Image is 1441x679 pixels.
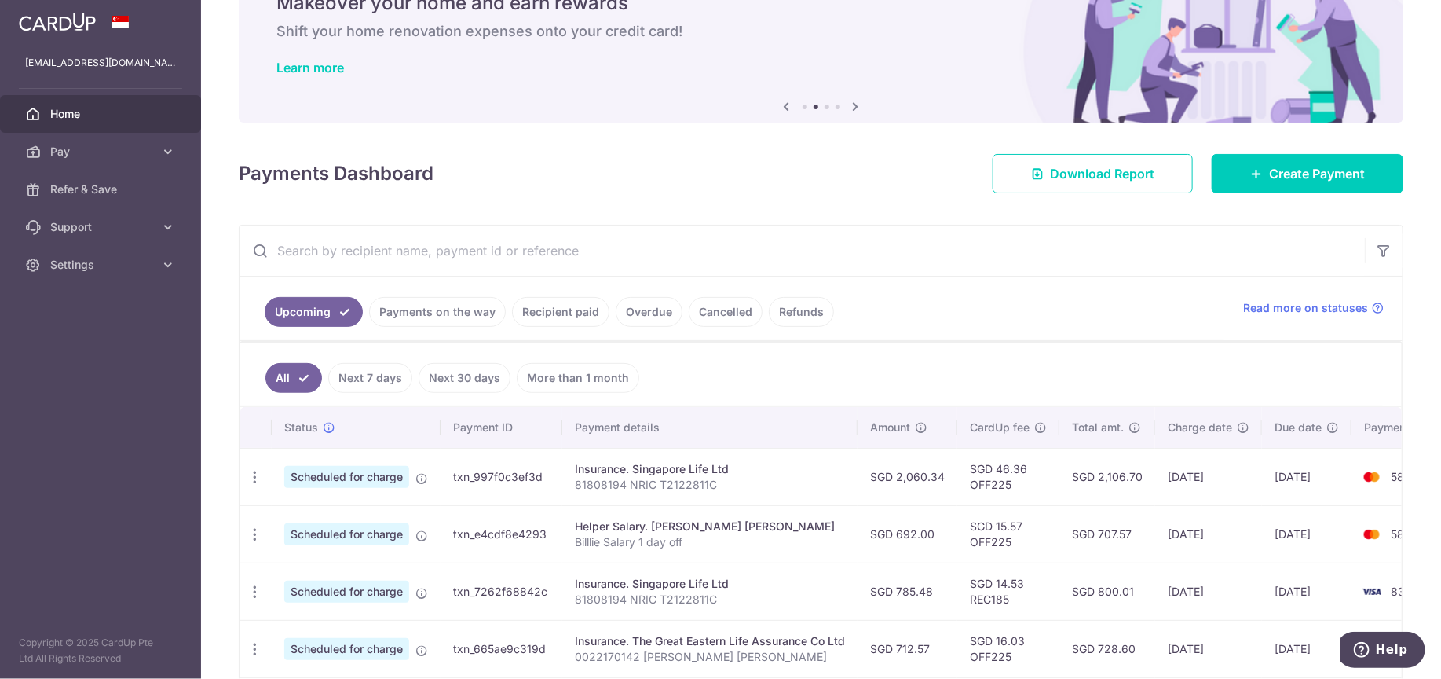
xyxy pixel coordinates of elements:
p: 81808194 NRIC T2122811C [575,477,845,493]
span: CardUp fee [970,420,1030,435]
a: Next 30 days [419,363,510,393]
div: Insurance. The Great Eastern Life Assurance Co Ltd [575,633,845,649]
a: Create Payment [1212,154,1403,193]
td: SGD 707.57 [1059,505,1155,563]
td: [DATE] [1262,563,1351,620]
th: Payment details [562,407,858,448]
h4: Payments Dashboard [239,160,433,188]
span: Home [50,106,154,122]
td: txn_e4cdf8e4293 [441,505,562,563]
div: Insurance. Singapore Life Ltd [575,461,845,477]
td: [DATE] [1262,448,1351,505]
span: Scheduled for charge [284,523,409,545]
td: SGD 800.01 [1059,563,1155,620]
a: Recipient paid [512,297,609,327]
span: Charge date [1168,420,1232,435]
span: Due date [1275,420,1322,435]
td: txn_7262f68842c [441,563,562,620]
span: Pay [50,144,154,160]
span: Read more on statuses [1243,300,1368,316]
p: 81808194 NRIC T2122811C [575,592,845,607]
a: All [265,363,322,393]
span: 5833 [1391,470,1418,483]
a: Refunds [769,297,834,327]
p: [EMAIL_ADDRESS][DOMAIN_NAME] [25,55,176,71]
td: [DATE] [1155,505,1262,563]
img: CardUp [19,13,96,31]
td: SGD 16.03 OFF225 [957,620,1059,677]
a: Read more on statuses [1243,300,1384,316]
td: SGD 728.60 [1059,620,1155,677]
a: Download Report [993,154,1193,193]
p: 0022170142 [PERSON_NAME] [PERSON_NAME] [575,649,845,665]
td: SGD 2,060.34 [858,448,957,505]
span: 5833 [1391,527,1418,541]
span: Create Payment [1269,164,1365,183]
input: Search by recipient name, payment id or reference [240,226,1365,276]
th: Payment ID [441,407,562,448]
a: Upcoming [265,297,363,327]
td: SGD 712.57 [858,620,957,677]
td: SGD 785.48 [858,563,957,620]
span: Scheduled for charge [284,466,409,488]
img: Bank Card [1356,468,1388,486]
td: SGD 692.00 [858,505,957,563]
span: Scheduled for charge [284,581,409,603]
span: Refer & Save [50,182,154,197]
a: More than 1 month [517,363,639,393]
div: Helper Salary. [PERSON_NAME] [PERSON_NAME] [575,519,845,534]
a: Learn more [276,60,344,75]
p: Billlie Salary 1 day off [575,534,845,550]
span: Support [50,219,154,235]
td: [DATE] [1155,620,1262,677]
td: SGD 15.57 OFF225 [957,505,1059,563]
span: Status [284,420,318,435]
a: Payments on the way [369,297,506,327]
td: [DATE] [1155,448,1262,505]
a: Cancelled [689,297,763,327]
img: Bank Card [1356,582,1388,601]
div: Insurance. Singapore Life Ltd [575,576,845,592]
td: SGD 14.53 REC185 [957,563,1059,620]
td: txn_997f0c3ef3d [441,448,562,505]
img: Bank Card [1356,525,1388,544]
span: Total amt. [1072,420,1124,435]
td: [DATE] [1262,620,1351,677]
span: Settings [50,257,154,273]
span: Amount [870,420,910,435]
a: Overdue [616,297,682,327]
td: [DATE] [1155,563,1262,620]
td: txn_665ae9c319d [441,620,562,677]
iframe: Opens a widget where you can find more information [1340,632,1425,671]
h6: Shift your home renovation expenses onto your credit card! [276,22,1366,41]
td: SGD 2,106.70 [1059,448,1155,505]
span: Download Report [1050,164,1154,183]
a: Next 7 days [328,363,412,393]
td: SGD 46.36 OFF225 [957,448,1059,505]
span: Scheduled for charge [284,638,409,660]
td: [DATE] [1262,505,1351,563]
span: 8390 [1391,585,1419,598]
